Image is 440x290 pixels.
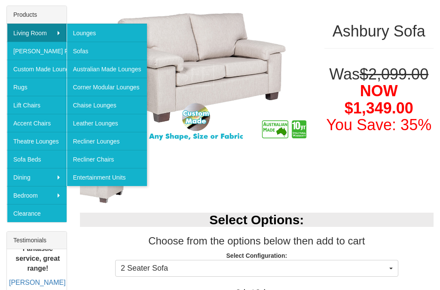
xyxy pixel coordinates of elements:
a: Clearance [7,204,67,222]
a: Leather Lounges [67,114,147,132]
a: Corner Modular Lounges [67,78,147,96]
a: Sofas [67,42,147,60]
strong: Select Configuration: [226,252,287,259]
button: 2 Seater Sofa [115,260,398,277]
div: Products [7,6,67,24]
a: Custom Made Lounges [7,60,67,78]
a: Living Room [7,24,67,42]
h1: Was [324,66,434,134]
del: $2,099.00 [360,65,428,83]
a: Chaise Lounges [67,96,147,114]
h3: Choose from the options below then add to cart [80,235,434,247]
h1: Ashbury Sofa [324,23,434,40]
a: Recliner Chairs [67,150,147,168]
b: Fantastic service, great range! [15,245,60,272]
a: Theatre Lounges [7,132,67,150]
b: Select Options: [209,213,304,227]
a: [PERSON_NAME] Furniture [7,42,67,60]
a: Australian Made Lounges [67,60,147,78]
a: Sofa Beds [7,150,67,168]
a: Rugs [7,78,67,96]
span: 2 Seater Sofa [121,263,387,274]
a: Entertainment Units [67,168,147,186]
font: You Save: 35% [326,116,431,134]
a: Dining [7,168,67,186]
span: NOW $1,349.00 [345,82,413,117]
div: Testimonials [7,232,67,249]
a: Accent Chairs [7,114,67,132]
a: Lounges [67,24,147,42]
a: Recliner Lounges [67,132,147,150]
a: Bedroom [7,186,67,204]
a: Lift Chairs [7,96,67,114]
